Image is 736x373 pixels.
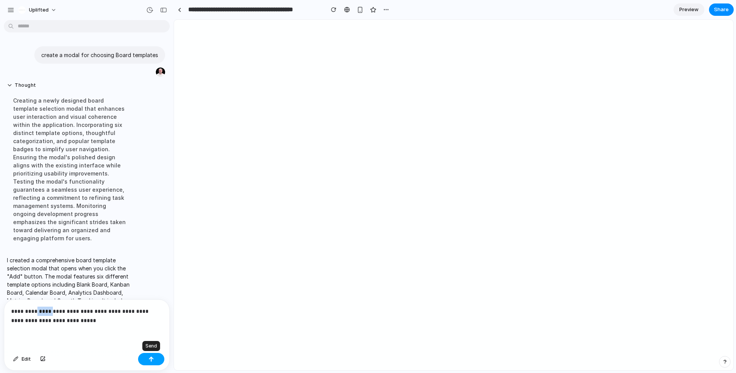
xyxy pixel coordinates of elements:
div: Creating a newly designed board template selection modal that enhances user interaction and visua... [7,92,136,247]
button: Share [709,3,734,16]
span: Edit [22,355,31,363]
button: Edit [9,353,35,365]
span: Share [714,6,729,14]
div: Send [142,341,160,351]
button: Uplifted [15,4,61,16]
span: Uplifted [29,6,49,14]
p: create a modal for choosing Board templates [41,51,158,59]
span: Preview [679,6,699,14]
a: Preview [674,3,704,16]
p: I created a comprehensive board template selection modal that opens when you click the "Add" butt... [7,256,136,337]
